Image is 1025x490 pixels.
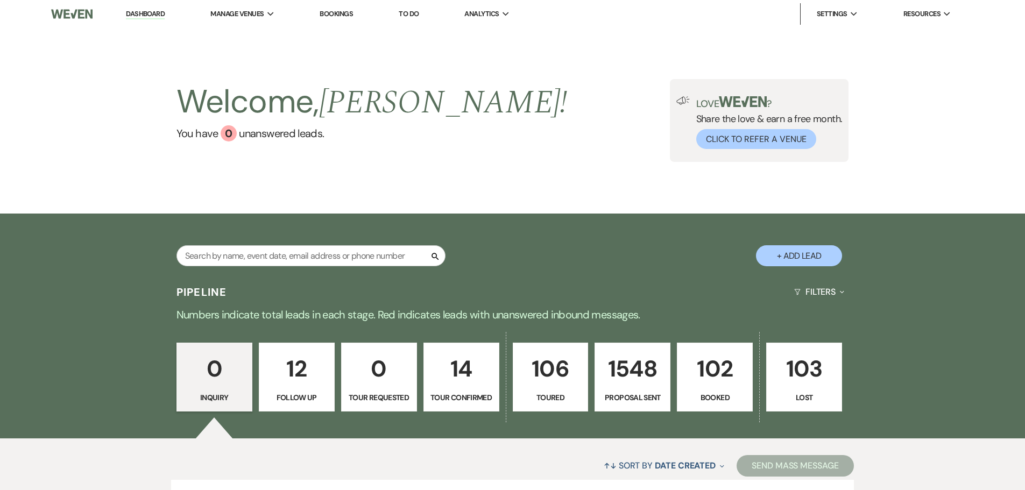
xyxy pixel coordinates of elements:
p: Booked [684,392,746,403]
span: Date Created [655,460,716,471]
img: weven-logo-green.svg [719,96,767,107]
a: To Do [399,9,419,18]
p: 12 [266,351,328,387]
a: 106Toured [513,343,589,411]
p: Tour Confirmed [430,392,492,403]
h2: Welcome, [176,79,568,125]
a: 12Follow Up [259,343,335,411]
a: 0Inquiry [176,343,252,411]
span: Settings [817,9,847,19]
span: Manage Venues [210,9,264,19]
button: Click to Refer a Venue [696,129,816,149]
input: Search by name, event date, email address or phone number [176,245,446,266]
p: Proposal Sent [602,392,663,403]
a: 0Tour Requested [341,343,417,411]
button: + Add Lead [756,245,842,266]
a: 14Tour Confirmed [423,343,499,411]
p: Toured [520,392,582,403]
p: 1548 [602,351,663,387]
button: Send Mass Message [737,455,854,477]
div: 0 [221,125,237,141]
a: 102Booked [677,343,753,411]
p: Love ? [696,96,843,109]
p: 106 [520,351,582,387]
button: Filters [790,278,849,306]
a: Dashboard [126,9,165,19]
p: 14 [430,351,492,387]
div: Share the love & earn a free month. [690,96,843,149]
a: Bookings [320,9,353,18]
a: 103Lost [766,343,842,411]
p: Lost [773,392,835,403]
span: Analytics [464,9,499,19]
a: You have 0 unanswered leads. [176,125,568,141]
p: Follow Up [266,392,328,403]
a: 1548Proposal Sent [595,343,670,411]
h3: Pipeline [176,285,227,300]
button: Sort By Date Created [599,451,729,480]
p: 0 [183,351,245,387]
span: ↑↓ [604,460,617,471]
p: 102 [684,351,746,387]
p: Numbers indicate total leads in each stage. Red indicates leads with unanswered inbound messages. [125,306,900,323]
img: loud-speaker-illustration.svg [676,96,690,105]
img: Weven Logo [51,3,92,25]
span: [PERSON_NAME] ! [319,78,568,127]
p: 103 [773,351,835,387]
p: 0 [348,351,410,387]
p: Tour Requested [348,392,410,403]
span: Resources [903,9,941,19]
p: Inquiry [183,392,245,403]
